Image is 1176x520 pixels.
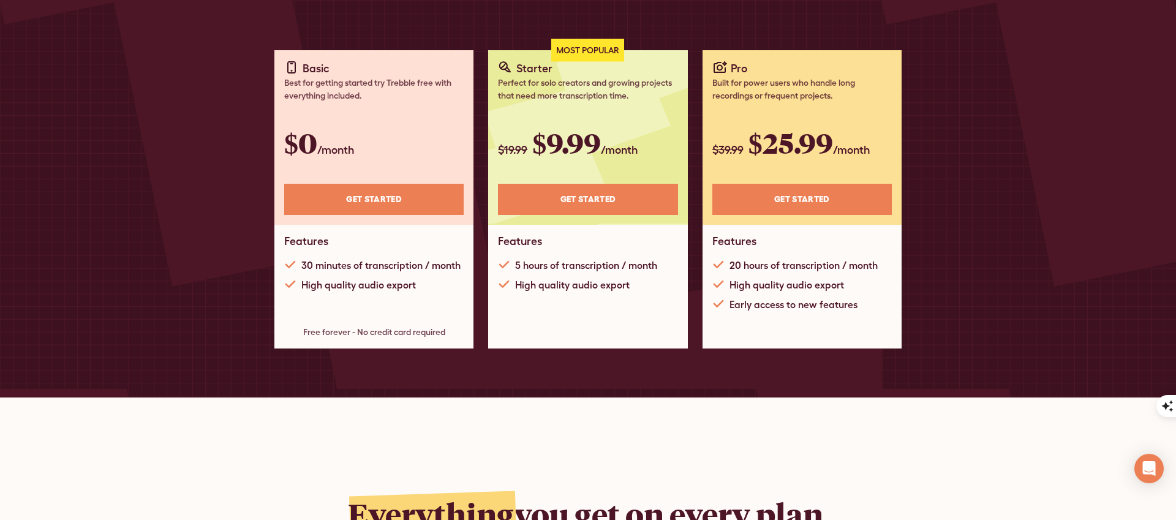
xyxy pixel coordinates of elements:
[301,258,461,273] div: 30 minutes of transcription / month
[551,39,624,62] div: Most Popular
[712,235,756,248] h1: Features
[317,143,354,156] span: /month
[833,143,870,156] span: /month
[303,60,330,77] div: Basic
[498,235,542,248] h1: Features
[729,258,878,273] div: 20 hours of transcription / month
[532,124,601,161] span: $9.99
[712,77,892,102] div: Built for power users who handle long recordings or frequent projects.
[731,60,747,77] div: Pro
[729,277,844,292] div: High quality audio export
[729,297,858,312] div: Early access to new features
[284,124,317,161] span: $0
[712,143,744,156] span: $39.99
[1134,454,1164,483] div: Open Intercom Messenger
[284,184,464,215] a: Get STARTED
[284,326,464,339] div: Free forever - No credit card required
[748,124,833,161] span: $25.99
[498,184,677,215] a: Get STARTED
[515,258,657,273] div: 5 hours of transcription / month
[301,277,416,292] div: High quality audio export
[601,143,638,156] span: /month
[515,277,630,292] div: High quality audio export
[498,143,527,156] span: $19.99
[712,184,892,215] a: Get STARTED
[284,235,328,248] h1: Features
[284,77,464,102] div: Best for getting started try Trebble free with everything included.
[498,77,677,102] div: Perfect for solo creators and growing projects that need more transcription time.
